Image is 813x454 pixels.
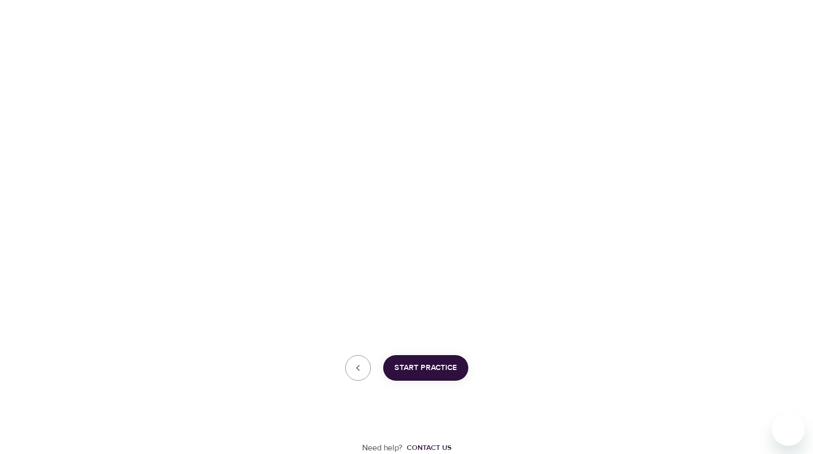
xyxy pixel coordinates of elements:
span: Start Practice [394,361,457,375]
button: Start Practice [383,355,468,381]
p: Need help? [362,442,403,454]
div: Contact us [407,443,451,453]
a: Contact us [403,443,451,453]
iframe: Button to launch messaging window [772,413,805,446]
